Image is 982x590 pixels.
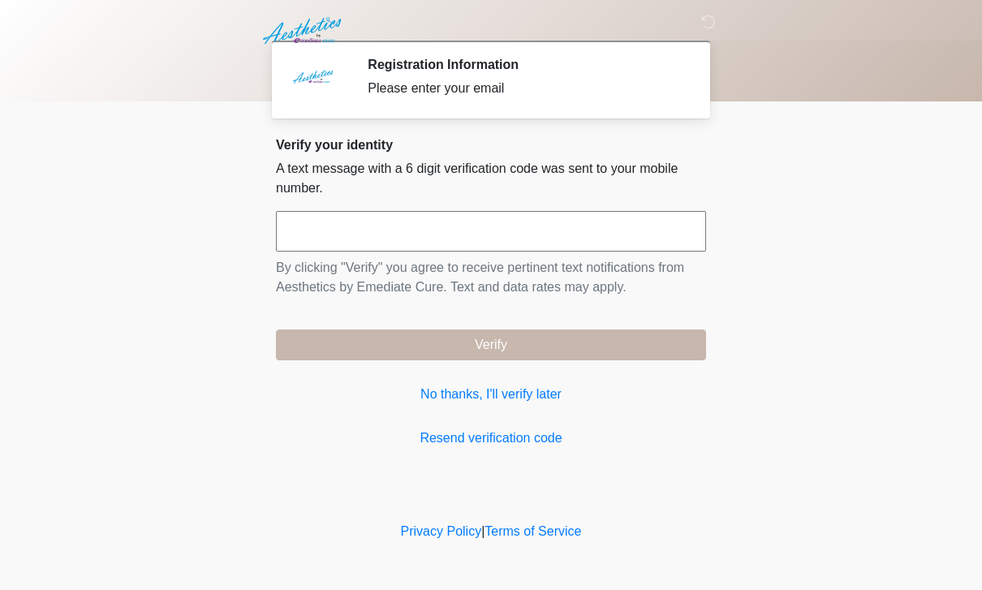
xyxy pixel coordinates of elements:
div: Please enter your email [368,79,682,98]
a: Resend verification code [276,429,706,448]
a: | [481,524,485,538]
h2: Verify your identity [276,137,706,153]
img: Aesthetics by Emediate Cure Logo [260,12,348,50]
p: A text message with a 6 digit verification code was sent to your mobile number. [276,159,706,198]
button: Verify [276,329,706,360]
h2: Registration Information [368,57,682,72]
a: Privacy Policy [401,524,482,538]
a: Terms of Service [485,524,581,538]
img: Agent Avatar [288,57,337,106]
p: By clicking "Verify" you agree to receive pertinent text notifications from Aesthetics by Emediat... [276,258,706,297]
a: No thanks, I'll verify later [276,385,706,404]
